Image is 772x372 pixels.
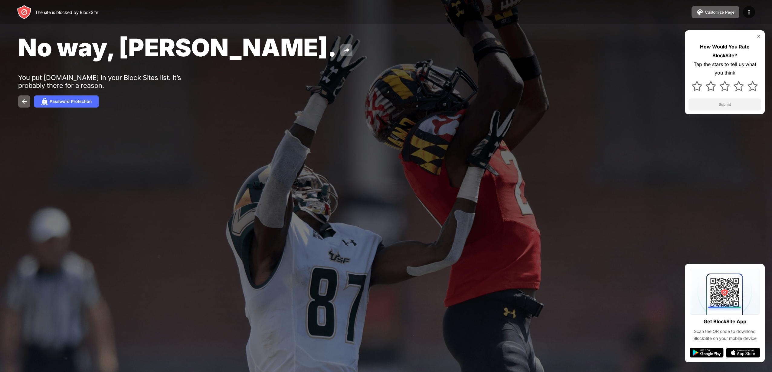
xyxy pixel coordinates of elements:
img: rate-us-close.svg [756,34,761,39]
img: qrcode.svg [690,269,760,315]
img: back.svg [21,98,28,105]
div: The site is blocked by BlockSite [35,10,98,15]
div: Tap the stars to tell us what you think [689,60,761,78]
div: Customize Page [705,10,734,15]
img: password.svg [41,98,48,105]
img: share.svg [343,47,350,54]
img: header-logo.svg [17,5,31,19]
button: Password Protection [34,95,99,108]
img: star.svg [734,81,744,91]
img: app-store.svg [726,348,760,357]
img: star.svg [692,81,702,91]
img: star.svg [747,81,758,91]
img: star.svg [720,81,730,91]
button: Customize Page [692,6,739,18]
div: Get BlockSite App [704,317,746,326]
div: Password Protection [50,99,92,104]
div: How Would You Rate BlockSite? [689,42,761,60]
img: menu-icon.svg [745,8,753,16]
button: Submit [689,98,761,111]
img: google-play.svg [690,348,724,357]
span: No way, [PERSON_NAME]. [18,33,337,62]
img: pallet.svg [696,8,704,16]
div: You put [DOMAIN_NAME] in your Block Sites list. It’s probably there for a reason. [18,74,205,89]
div: Scan the QR code to download BlockSite on your mobile device [690,328,760,342]
img: star.svg [706,81,716,91]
